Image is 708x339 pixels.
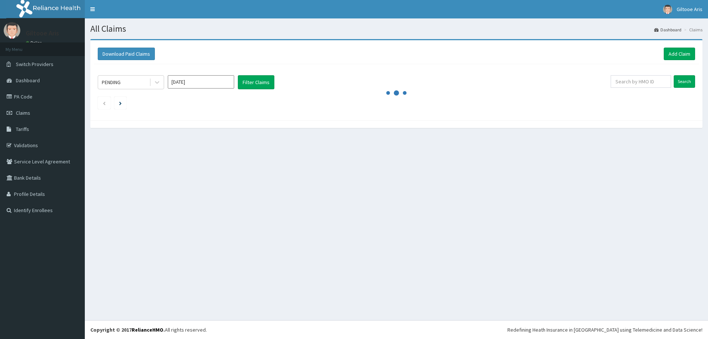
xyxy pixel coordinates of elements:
a: Previous page [103,100,106,106]
p: Giltooe Aris [26,30,59,37]
a: Online [26,40,44,45]
img: User Image [663,5,672,14]
span: Switch Providers [16,61,53,68]
input: Search [674,75,695,88]
button: Filter Claims [238,75,274,89]
a: Next page [119,100,122,106]
footer: All rights reserved. [85,320,708,339]
span: Dashboard [16,77,40,84]
a: RelianceHMO [132,326,163,333]
button: Download Paid Claims [98,48,155,60]
li: Claims [682,27,702,33]
a: Add Claim [664,48,695,60]
svg: audio-loading [385,82,407,104]
h1: All Claims [90,24,702,34]
a: Dashboard [654,27,681,33]
input: Search by HMO ID [611,75,671,88]
div: PENDING [102,79,121,86]
span: Claims [16,110,30,116]
span: Giltooe Aris [677,6,702,13]
strong: Copyright © 2017 . [90,326,165,333]
span: Tariffs [16,126,29,132]
img: User Image [4,22,20,39]
input: Select Month and Year [168,75,234,89]
div: Redefining Heath Insurance in [GEOGRAPHIC_DATA] using Telemedicine and Data Science! [507,326,702,333]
